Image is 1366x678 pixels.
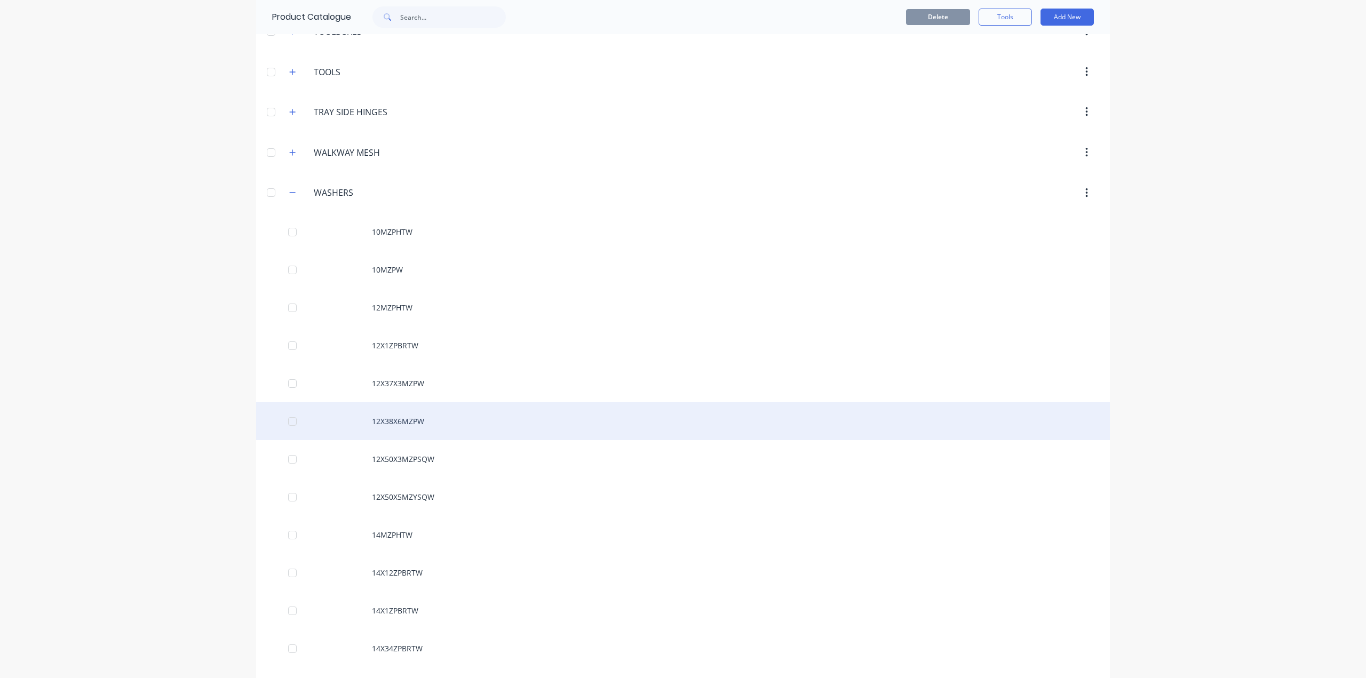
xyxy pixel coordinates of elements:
[256,251,1110,289] div: 10MZPW
[256,554,1110,592] div: 14X12ZPBRTW
[314,66,440,78] input: Enter category name
[314,106,440,118] input: Enter category name
[256,629,1110,667] div: 14X34ZPBRTW
[906,9,970,25] button: Delete
[400,6,506,28] input: Search...
[256,440,1110,478] div: 12X50X3MZPSQW
[979,9,1032,26] button: Tools
[256,402,1110,440] div: 12X38X6MZPW
[256,592,1110,629] div: 14X1ZPBRTW
[314,146,440,159] input: Enter category name
[256,289,1110,326] div: 12MZPHTW
[1041,9,1094,26] button: Add New
[256,326,1110,364] div: 12X1ZPBRTW
[314,186,440,199] input: Enter category name
[256,516,1110,554] div: 14MZPHTW
[256,364,1110,402] div: 12X37X3MZPW
[256,478,1110,516] div: 12X50X5MZYSQW
[256,213,1110,251] div: 10MZPHTW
